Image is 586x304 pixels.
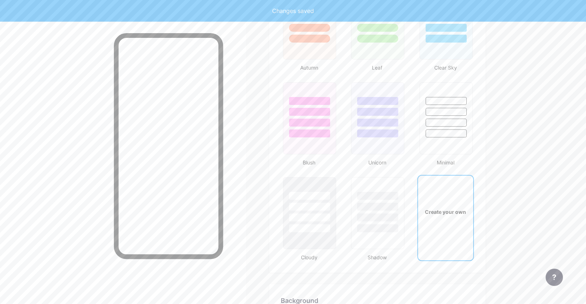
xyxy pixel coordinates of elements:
[417,159,474,166] div: Minimal
[349,254,405,261] div: Shadow
[349,64,405,71] div: Leaf
[272,6,314,15] div: Changes saved
[349,159,405,166] div: Unicorn
[281,254,337,261] div: Cloudy
[417,64,474,71] div: Clear Sky
[281,64,337,71] div: Autumn
[281,159,337,166] div: Blush
[419,208,472,216] div: Create your own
